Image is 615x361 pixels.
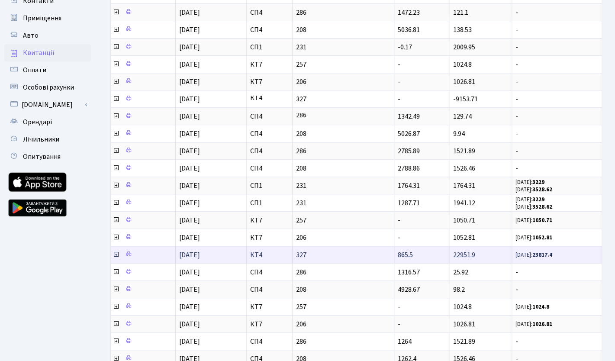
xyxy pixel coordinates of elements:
[296,269,390,276] span: 286
[296,96,390,103] span: 327
[179,42,200,52] span: [DATE]
[532,216,552,224] b: 1050.71
[296,9,390,16] span: 286
[179,337,200,346] span: [DATE]
[532,186,552,193] b: 3528.62
[250,217,289,224] span: КТ7
[179,94,200,104] span: [DATE]
[250,251,289,258] span: КТ4
[515,286,598,293] span: -
[179,25,200,35] span: [DATE]
[453,129,464,139] span: 9.94
[532,303,549,311] b: 1024.8
[4,27,91,44] a: Авто
[296,113,390,120] span: 286
[515,78,598,85] span: -
[296,217,390,224] span: 257
[296,165,390,172] span: 208
[296,321,390,328] span: 206
[4,61,91,79] a: Оплати
[398,302,400,312] span: -
[250,338,289,345] span: СП4
[398,42,412,52] span: -0.17
[179,216,200,225] span: [DATE]
[453,285,464,294] span: 98.2
[4,96,91,113] a: [DOMAIN_NAME]
[515,113,598,120] span: -
[296,61,390,68] span: 257
[250,321,289,328] span: КТ7
[250,286,289,293] span: СП4
[398,94,400,104] span: -
[179,77,200,87] span: [DATE]
[453,268,468,277] span: 25.92
[515,178,544,186] small: [DATE]:
[23,117,52,127] span: Орендарі
[179,112,200,121] span: [DATE]
[515,96,598,103] span: -
[179,268,200,277] span: [DATE]
[250,234,289,241] span: КТ7
[453,250,475,260] span: 22951.9
[532,234,552,242] b: 1052.81
[515,165,598,172] span: -
[532,203,552,211] b: 3528.62
[296,303,390,310] span: 257
[296,286,390,293] span: 208
[398,198,420,208] span: 1287.71
[453,233,475,242] span: 1052.81
[515,320,552,328] small: [DATE]:
[515,9,598,16] span: -
[250,61,289,68] span: КТ7
[23,135,59,144] span: Лічильники
[296,44,390,51] span: 231
[4,131,91,148] a: Лічильники
[23,31,39,40] span: Авто
[296,200,390,206] span: 231
[179,60,200,69] span: [DATE]
[515,251,552,259] small: [DATE]:
[296,234,390,241] span: 206
[515,61,598,68] span: -
[4,79,91,96] a: Особові рахунки
[296,78,390,85] span: 206
[250,78,289,85] span: КТ7
[453,77,475,87] span: 1026.81
[453,198,475,208] span: 1941.12
[515,269,598,276] span: -
[250,165,289,172] span: СП4
[23,83,74,92] span: Особові рахунки
[532,178,544,186] b: 3229
[296,182,390,189] span: 231
[398,129,420,139] span: 5026.87
[515,216,552,224] small: [DATE]:
[398,268,420,277] span: 1316.57
[250,148,289,155] span: СП4
[4,10,91,27] a: Приміщення
[23,13,61,23] span: Приміщення
[398,216,400,225] span: -
[398,337,412,346] span: 1264
[515,186,552,193] small: [DATE]:
[532,196,544,203] b: 3229
[23,65,46,75] span: Оплати
[179,302,200,312] span: [DATE]
[23,152,61,161] span: Опитування
[515,234,552,242] small: [DATE]:
[296,338,390,345] span: 286
[515,338,598,345] span: -
[250,269,289,276] span: СП4
[515,303,549,311] small: [DATE]:
[515,203,552,211] small: [DATE]:
[179,129,200,139] span: [DATE]
[250,9,289,16] span: СП4
[398,112,420,121] span: 1342.49
[398,60,400,69] span: -
[453,319,475,329] span: 1026.81
[398,164,420,173] span: 2788.86
[398,250,413,260] span: 865.5
[453,181,475,190] span: 1764.31
[515,130,598,137] span: -
[296,26,390,33] span: 208
[453,8,468,17] span: 121.1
